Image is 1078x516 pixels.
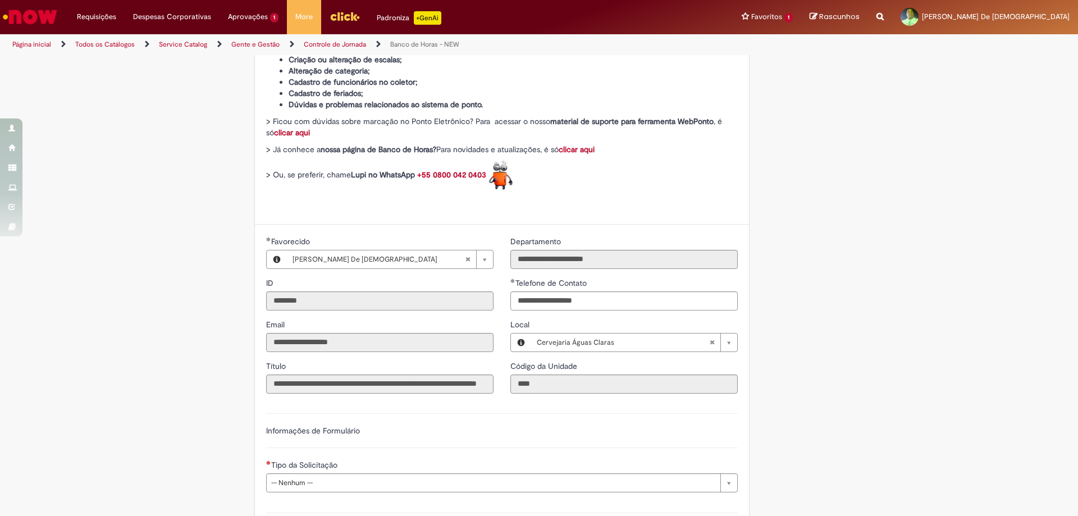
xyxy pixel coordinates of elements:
[271,474,715,492] span: -- Nenhum --
[810,12,860,22] a: Rascunhos
[510,236,563,246] span: Somente leitura - Departamento
[228,11,268,22] span: Aprovações
[289,77,418,87] strong: Cadastro de funcionários no coletor;
[266,144,738,155] p: > Já conhece a Para novidades e atualizações, é só
[704,334,720,351] abbr: Limpar campo Local
[510,360,579,372] label: Somente leitura - Código da Unidade
[266,319,287,330] label: Somente leitura - Email
[270,13,278,22] span: 1
[287,250,493,268] a: [PERSON_NAME] De [DEMOGRAPHIC_DATA]Limpar campo Favorecido
[266,361,288,371] span: Somente leitura - Título
[459,250,476,268] abbr: Limpar campo Favorecido
[321,144,436,154] strong: nossa página de Banco de Horas?
[12,40,51,49] a: Página inicial
[510,236,563,247] label: Somente leitura - Departamento
[266,333,494,352] input: Email
[510,291,738,310] input: Telefone de Contato
[274,127,310,138] a: clicar aqui
[75,40,135,49] a: Todos os Catálogos
[414,11,441,25] p: +GenAi
[510,250,738,269] input: Departamento
[510,319,532,330] span: Local
[266,161,738,190] p: > Ou, se preferir, chame
[511,334,531,351] button: Local, Visualizar este registro Cervejaria Águas Claras
[751,11,782,22] span: Favoritos
[8,34,710,55] ul: Trilhas de página
[515,278,589,288] span: Telefone de Contato
[266,237,271,241] span: Obrigatório Preenchido
[266,375,494,394] input: Título
[417,170,486,180] a: +55 0800 042 0403
[133,11,211,22] span: Despesas Corporativas
[266,277,276,289] label: Somente leitura - ID
[1,6,59,28] img: ServiceNow
[266,426,360,436] label: Informações de Formulário
[289,54,402,65] strong: Criação ou alteração de escalas;
[289,66,370,76] strong: Alteração de categoria;
[289,88,363,98] strong: Cadastro de feriados;
[295,11,313,22] span: More
[550,116,714,126] strong: material de suporte para ferramenta WebPonto
[819,11,860,22] span: Rascunhos
[77,11,116,22] span: Requisições
[271,236,312,246] span: Necessários - Favorecido
[510,278,515,283] span: Obrigatório Preenchido
[531,334,737,351] a: Cervejaria Águas ClarasLimpar campo Local
[559,144,595,154] a: clicar aqui
[266,360,288,372] label: Somente leitura - Título
[510,375,738,394] input: Código da Unidade
[266,116,738,138] p: > Ficou com dúvidas sobre marcação no Ponto Eletrônico? Para acessar o nosso , é só
[289,99,483,109] strong: Dúvidas e problemas relacionados ao sistema de ponto.
[266,460,271,465] span: Necessários
[351,170,415,180] strong: Lupi no WhatsApp
[267,250,287,268] button: Favorecido, Visualizar este registro Eraldo Soledade De Jesus
[231,40,280,49] a: Gente e Gestão
[510,361,579,371] span: Somente leitura - Código da Unidade
[377,11,441,25] div: Padroniza
[159,40,207,49] a: Service Catalog
[784,13,793,22] span: 1
[266,278,276,288] span: Somente leitura - ID
[293,250,465,268] span: [PERSON_NAME] De [DEMOGRAPHIC_DATA]
[922,12,1070,21] span: [PERSON_NAME] De [DEMOGRAPHIC_DATA]
[304,40,366,49] a: Controle de Jornada
[390,40,459,49] a: Banco de Horas - NEW
[271,460,340,470] span: Tipo da Solicitação
[330,8,360,25] img: click_logo_yellow_360x200.png
[537,334,709,351] span: Cervejaria Águas Claras
[266,291,494,310] input: ID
